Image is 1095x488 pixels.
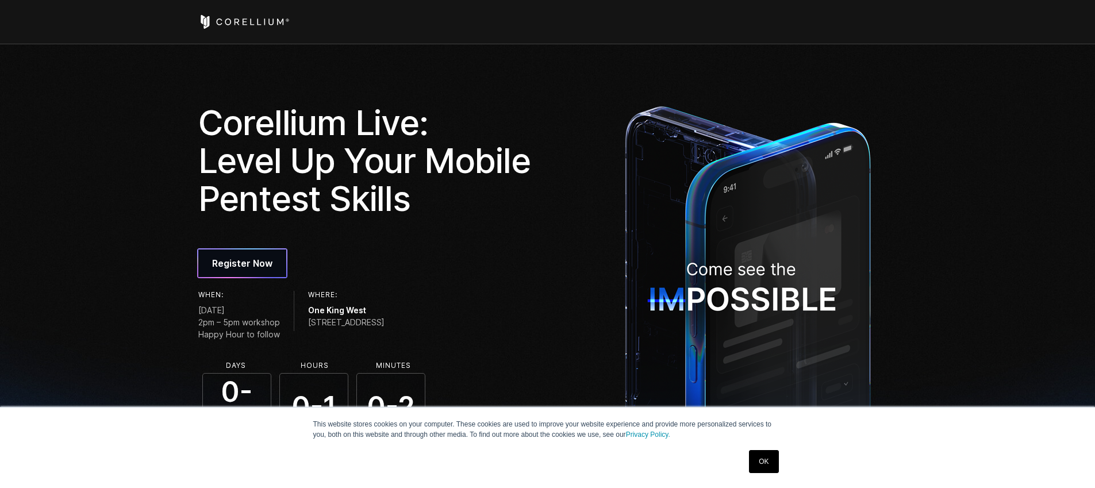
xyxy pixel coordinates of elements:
a: OK [749,450,778,473]
a: Register Now [198,249,286,277]
span: Register Now [212,256,272,270]
span: 2pm – 5pm workshop Happy Hour to follow [198,316,280,340]
li: Hours [281,362,349,370]
h6: When: [198,291,280,299]
span: 0-119 [202,373,271,442]
h6: Where: [308,291,385,299]
p: This website stores cookies on your computer. These cookies are used to improve your website expe... [313,419,782,440]
span: One King West [308,304,385,316]
span: 0-2 [356,373,425,442]
h1: Corellium Live: Level Up Your Mobile Pentest Skills [198,103,540,217]
span: [STREET_ADDRESS] [308,316,385,328]
li: Minutes [359,362,428,370]
li: Days [202,362,271,370]
a: Privacy Policy. [626,431,670,439]
span: [DATE] [198,304,280,316]
a: Corellium Home [198,15,290,29]
span: 0-1 [279,373,348,442]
